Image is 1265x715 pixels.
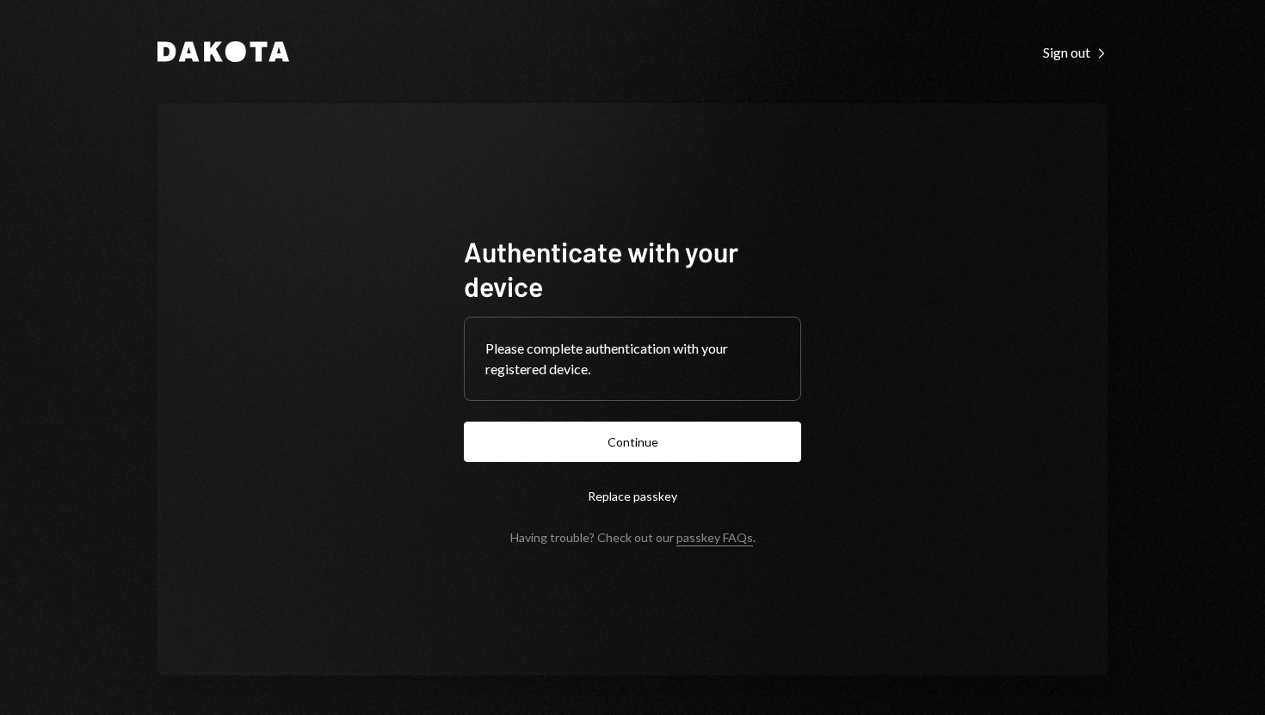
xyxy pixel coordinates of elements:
[1043,42,1108,61] a: Sign out
[464,476,801,516] button: Replace passkey
[464,234,801,303] h1: Authenticate with your device
[464,422,801,462] button: Continue
[676,530,753,546] a: passkey FAQs
[1043,44,1108,61] div: Sign out
[485,338,780,379] div: Please complete authentication with your registered device.
[510,530,756,545] div: Having trouble? Check out our .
